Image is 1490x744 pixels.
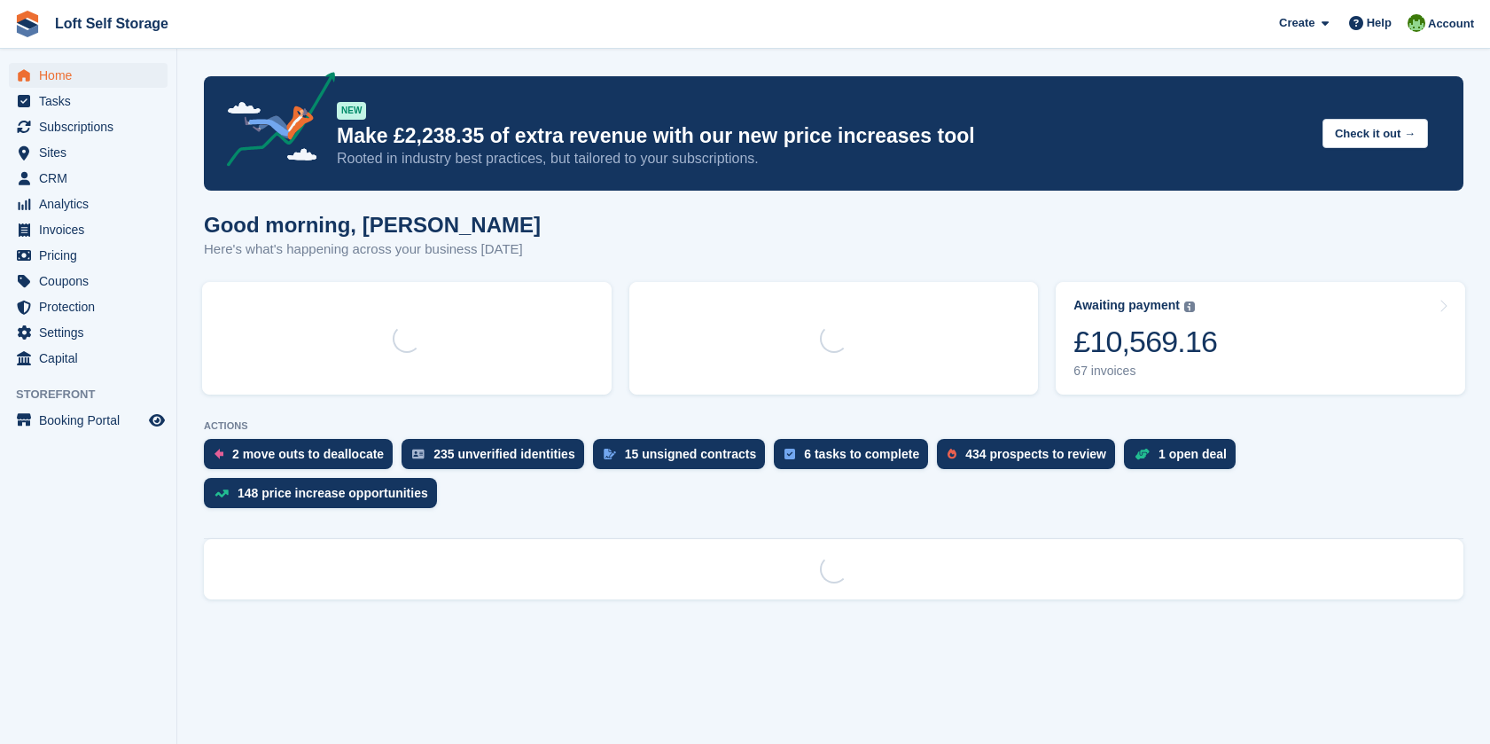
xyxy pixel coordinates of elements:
a: menu [9,408,168,433]
span: Create [1279,14,1314,32]
img: verify_identity-adf6edd0f0f0b5bbfe63781bf79b02c33cf7c696d77639b501bdc392416b5a36.svg [412,449,425,459]
p: ACTIONS [204,420,1463,432]
img: prospect-51fa495bee0391a8d652442698ab0144808aea92771e9ea1ae160a38d050c398.svg [948,449,956,459]
h1: Good morning, [PERSON_NAME] [204,213,541,237]
span: Tasks [39,89,145,114]
span: Pricing [39,243,145,268]
span: Capital [39,346,145,371]
div: 1 open deal [1158,447,1227,461]
img: contract_signature_icon-13c848040528278c33f63329250d36e43548de30e8caae1d1a13099fd9432cc5.svg [604,449,616,459]
div: Awaiting payment [1073,298,1180,313]
a: 1 open deal [1124,439,1244,478]
div: 67 invoices [1073,364,1217,379]
a: Preview store [146,410,168,431]
img: icon-info-grey-7440780725fd019a000dd9b08b2336e03edf1995a4989e88bcd33f0948082b44.svg [1184,302,1195,312]
div: 235 unverified identities [433,447,575,461]
span: Invoices [39,217,145,242]
span: Protection [39,294,145,319]
a: menu [9,63,168,88]
div: £10,569.16 [1073,324,1217,360]
span: Help [1367,14,1392,32]
button: Check it out → [1322,119,1428,148]
div: 6 tasks to complete [804,447,919,461]
div: NEW [337,102,366,120]
img: James Johnson [1408,14,1425,32]
a: Awaiting payment £10,569.16 67 invoices [1056,282,1465,395]
a: menu [9,320,168,345]
img: price_increase_opportunities-93ffe204e8149a01c8c9dc8f82e8f89637d9d84a8eef4429ea346261dce0b2c0.svg [215,489,229,497]
span: CRM [39,166,145,191]
a: menu [9,89,168,114]
p: Make £2,238.35 of extra revenue with our new price increases tool [337,123,1308,149]
div: 2 move outs to deallocate [232,447,384,461]
img: move_outs_to_deallocate_icon-f764333ba52eb49d3ac5e1228854f67142a1ed5810a6f6cc68b1a99e826820c5.svg [215,449,223,459]
span: Analytics [39,192,145,216]
span: Storefront [16,386,176,403]
p: Rooted in industry best practices, but tailored to your subscriptions. [337,149,1308,168]
span: Booking Portal [39,408,145,433]
img: stora-icon-8386f47178a22dfd0bd8f6a31ec36ba5ce8667c1dd55bd0f319d3a0aa187defe.svg [14,11,41,37]
a: menu [9,192,168,216]
a: menu [9,166,168,191]
a: 6 tasks to complete [774,439,937,478]
a: 235 unverified identities [402,439,593,478]
div: 434 prospects to review [965,447,1106,461]
span: Subscriptions [39,114,145,139]
a: menu [9,346,168,371]
span: Settings [39,320,145,345]
p: Here's what's happening across your business [DATE] [204,239,541,260]
span: Sites [39,140,145,165]
a: 15 unsigned contracts [593,439,775,478]
a: menu [9,269,168,294]
a: 148 price increase opportunities [204,478,446,517]
a: menu [9,294,168,319]
div: 15 unsigned contracts [625,447,757,461]
a: Loft Self Storage [48,9,176,38]
a: 434 prospects to review [937,439,1124,478]
img: price-adjustments-announcement-icon-8257ccfd72463d97f412b2fc003d46551f7dbcb40ab6d574587a9cd5c0d94... [212,72,336,173]
a: menu [9,114,168,139]
img: task-75834270c22a3079a89374b754ae025e5fb1db73e45f91037f5363f120a921f8.svg [784,449,795,459]
a: 2 move outs to deallocate [204,439,402,478]
span: Home [39,63,145,88]
span: Coupons [39,269,145,294]
img: deal-1b604bf984904fb50ccaf53a9ad4b4a5d6e5aea283cecdc64d6e3604feb123c2.svg [1135,448,1150,460]
a: menu [9,243,168,268]
a: menu [9,140,168,165]
div: 148 price increase opportunities [238,486,428,500]
a: menu [9,217,168,242]
span: Account [1428,15,1474,33]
